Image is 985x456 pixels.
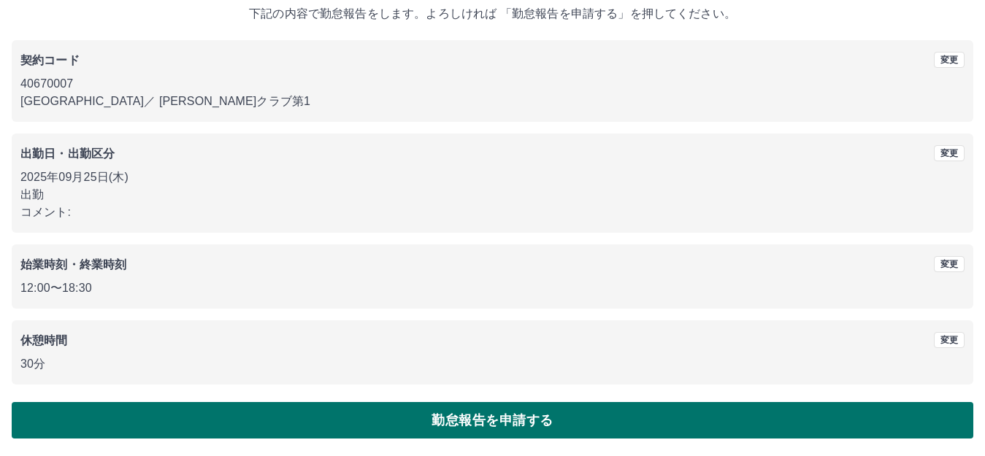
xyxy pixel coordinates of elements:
p: 12:00 〜 18:30 [20,279,965,297]
b: 休憩時間 [20,334,68,347]
b: 出勤日・出勤区分 [20,147,115,160]
b: 始業時刻・終業時刻 [20,258,126,271]
button: 変更 [934,145,965,161]
button: 変更 [934,256,965,272]
button: 変更 [934,52,965,68]
p: 2025年09月25日(木) [20,169,965,186]
p: 30分 [20,355,965,373]
p: 下記の内容で勤怠報告をします。よろしければ 「勤怠報告を申請する」を押してください。 [12,5,973,23]
p: [GEOGRAPHIC_DATA] ／ [PERSON_NAME]クラブ第1 [20,93,965,110]
b: 契約コード [20,54,80,66]
p: 出勤 [20,186,965,204]
p: 40670007 [20,75,965,93]
p: コメント: [20,204,965,221]
button: 変更 [934,332,965,348]
button: 勤怠報告を申請する [12,402,973,438]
